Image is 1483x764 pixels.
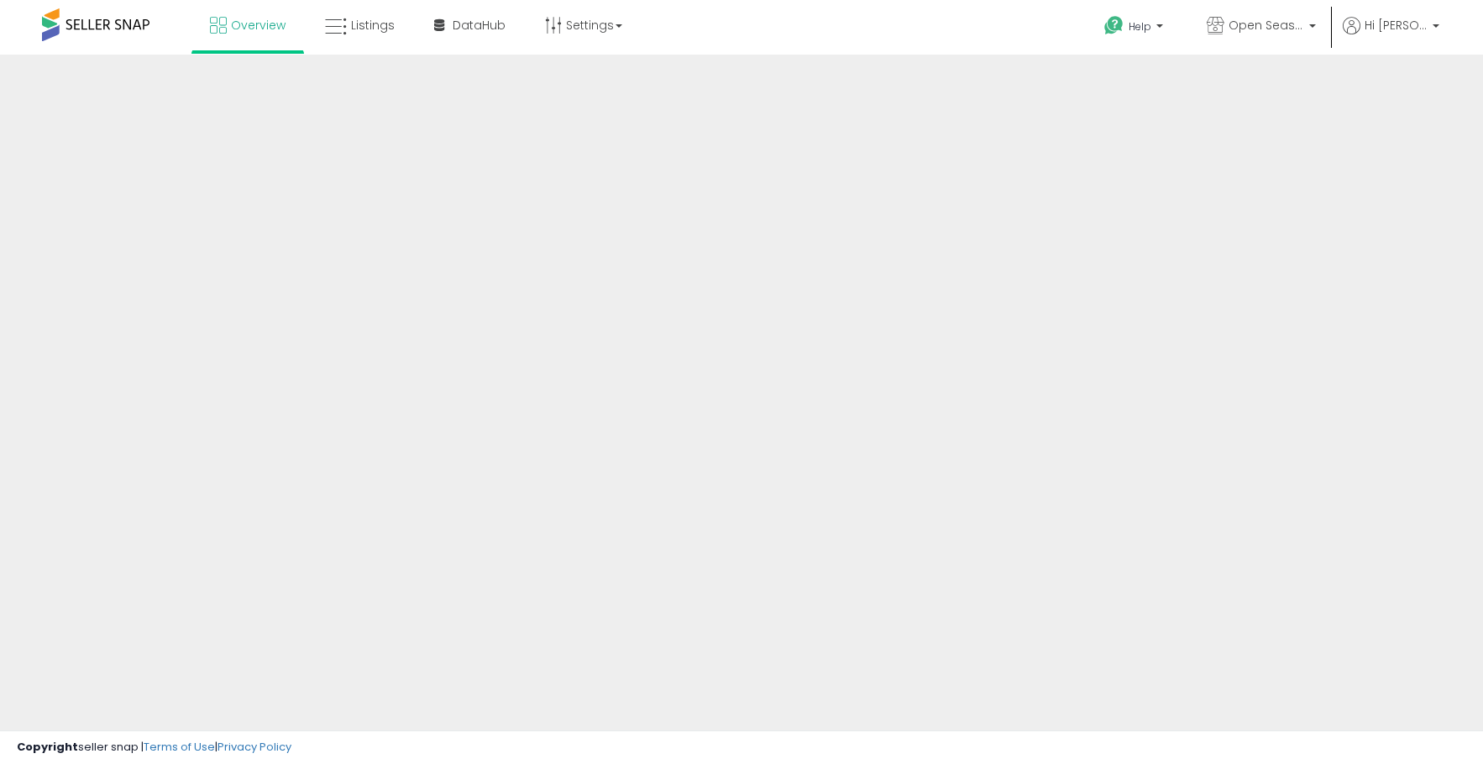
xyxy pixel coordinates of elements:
div: seller snap | | [17,740,291,756]
a: Privacy Policy [217,739,291,755]
span: DataHub [453,17,506,34]
span: Overview [231,17,286,34]
strong: Copyright [17,739,78,755]
a: Help [1091,3,1180,55]
span: Open Seasons [1229,17,1304,34]
a: Hi [PERSON_NAME] [1343,17,1439,55]
span: Help [1129,19,1151,34]
i: Get Help [1103,15,1124,36]
span: Listings [351,17,395,34]
span: Hi [PERSON_NAME] [1365,17,1428,34]
a: Terms of Use [144,739,215,755]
